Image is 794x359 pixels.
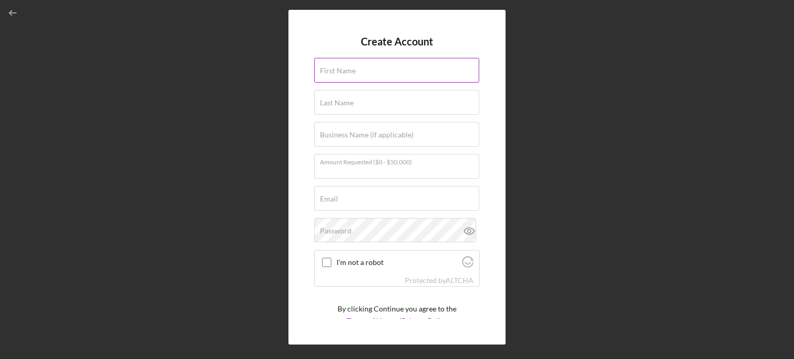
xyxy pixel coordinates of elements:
a: Privacy Policy [402,316,448,325]
div: Protected by [405,276,474,285]
label: First Name [320,67,356,75]
label: Last Name [320,99,354,107]
label: Password [320,227,352,235]
label: Business Name (if applicable) [320,131,414,139]
label: I'm not a robot [337,258,459,267]
a: Visit Altcha.org [446,276,474,285]
h4: Create Account [361,36,433,48]
a: Visit Altcha.org [462,260,474,269]
label: Amount Requested ($0 - $50,000) [320,154,479,166]
label: Email [320,195,338,203]
p: By clicking Continue you agree to the and [338,303,456,326]
a: Terms of Use [347,316,388,325]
